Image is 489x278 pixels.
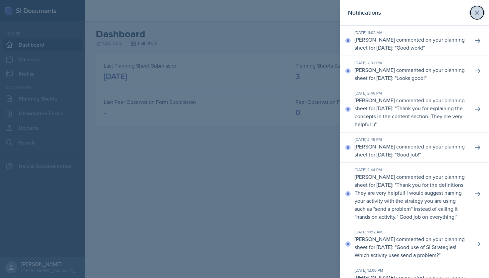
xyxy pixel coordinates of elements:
[355,173,468,221] p: [PERSON_NAME] commented on your planning sheet for [DATE]: " "
[397,44,423,51] p: Good work!
[355,137,468,142] div: [DATE] 2:45 PM
[397,151,419,158] p: Good job!
[355,229,468,235] div: [DATE] 10:12 AM
[355,181,465,220] p: Thank you for the definitions. They are very helpful! I would suggest naming your activity with t...
[348,8,381,17] h2: Notifications
[355,142,468,158] p: [PERSON_NAME] commented on your planning sheet for [DATE]: " "
[355,30,468,36] div: [DATE] 11:02 AM
[397,74,425,82] p: Looks good!
[355,105,463,128] p: Thank you for explaining the concepts in the content section. They are very helpful :)
[355,90,468,96] div: [DATE] 2:46 PM
[355,235,468,259] p: [PERSON_NAME] commented on your planning sheet for [DATE]: " "
[355,36,468,52] p: [PERSON_NAME] commented on your planning sheet for [DATE]: " "
[355,267,468,273] div: [DATE] 12:06 PM
[355,60,468,66] div: [DATE] 2:32 PM
[355,66,468,82] p: [PERSON_NAME] commented on your planning sheet for [DATE]: " "
[355,243,456,259] p: Good use of SI Strategies! Which activity uses send a problem?
[355,96,468,128] p: [PERSON_NAME] commented on your planning sheet for [DATE]: " "
[355,167,468,173] div: [DATE] 2:44 PM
